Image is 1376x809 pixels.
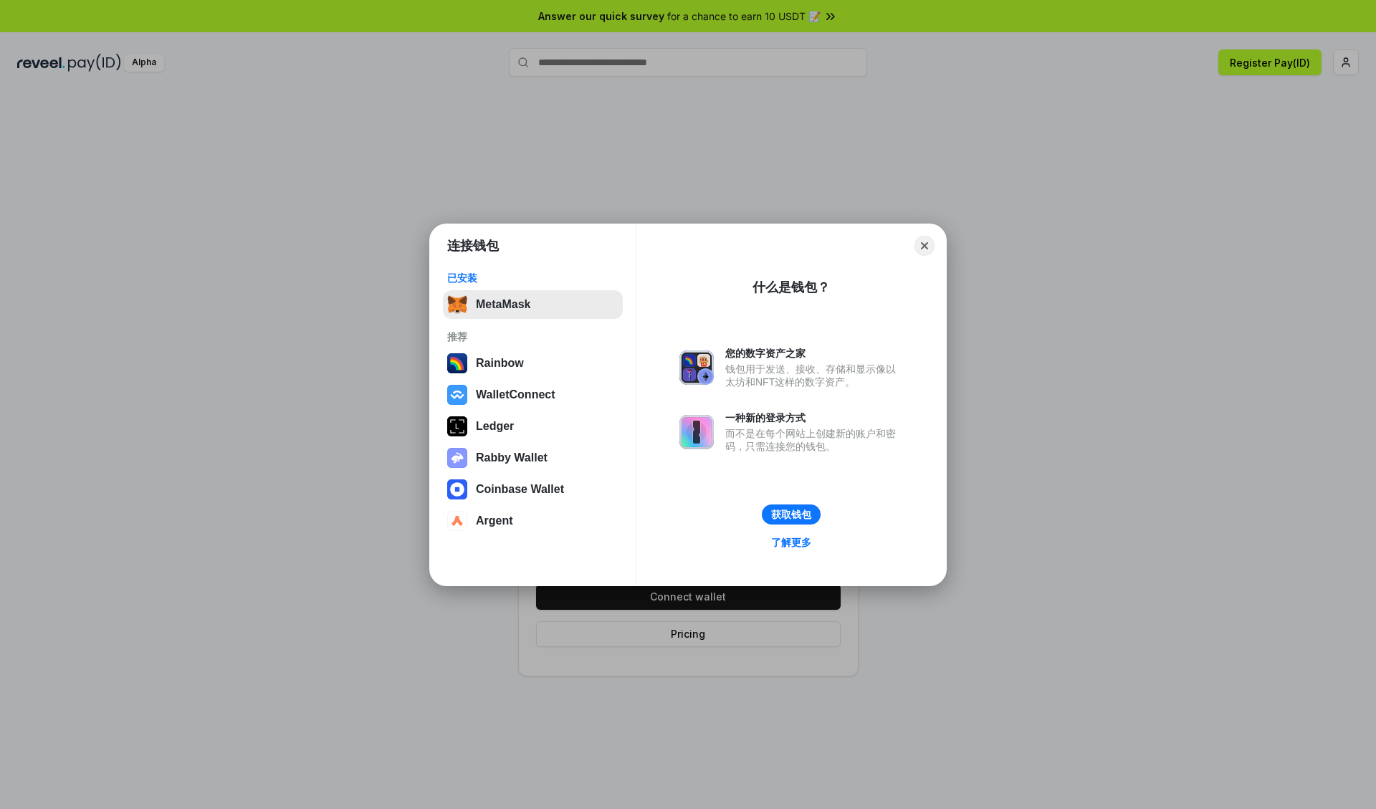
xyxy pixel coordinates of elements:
[679,350,714,385] img: svg+xml,%3Csvg%20xmlns%3D%22http%3A%2F%2Fwww.w3.org%2F2000%2Fsvg%22%20fill%3D%22none%22%20viewBox...
[447,385,467,405] img: svg+xml,%3Csvg%20width%3D%2228%22%20height%3D%2228%22%20viewBox%3D%220%200%2028%2028%22%20fill%3D...
[443,412,623,441] button: Ledger
[447,448,467,468] img: svg+xml,%3Csvg%20xmlns%3D%22http%3A%2F%2Fwww.w3.org%2F2000%2Fsvg%22%20fill%3D%22none%22%20viewBox...
[771,508,811,521] div: 获取钱包
[914,236,935,256] button: Close
[447,511,467,531] img: svg+xml,%3Csvg%20width%3D%2228%22%20height%3D%2228%22%20viewBox%3D%220%200%2028%2028%22%20fill%3D...
[752,279,830,296] div: 什么是钱包？
[771,536,811,549] div: 了解更多
[443,380,623,409] button: WalletConnect
[725,427,903,453] div: 而不是在每个网站上创建新的账户和密码，只需连接您的钱包。
[725,363,903,388] div: 钱包用于发送、接收、存储和显示像以太坊和NFT这样的数字资产。
[447,353,467,373] img: svg+xml,%3Csvg%20width%3D%22120%22%20height%3D%22120%22%20viewBox%3D%220%200%20120%20120%22%20fil...
[447,295,467,315] img: svg+xml,%3Csvg%20fill%3D%22none%22%20height%3D%2233%22%20viewBox%3D%220%200%2035%2033%22%20width%...
[476,420,514,433] div: Ledger
[447,479,467,499] img: svg+xml,%3Csvg%20width%3D%2228%22%20height%3D%2228%22%20viewBox%3D%220%200%2028%2028%22%20fill%3D...
[476,388,555,401] div: WalletConnect
[762,504,821,525] button: 获取钱包
[476,298,530,311] div: MetaMask
[443,349,623,378] button: Rainbow
[443,444,623,472] button: Rabby Wallet
[447,272,618,284] div: 已安装
[476,357,524,370] div: Rainbow
[679,415,714,449] img: svg+xml,%3Csvg%20xmlns%3D%22http%3A%2F%2Fwww.w3.org%2F2000%2Fsvg%22%20fill%3D%22none%22%20viewBox...
[447,330,618,343] div: 推荐
[443,475,623,504] button: Coinbase Wallet
[476,451,548,464] div: Rabby Wallet
[476,483,564,496] div: Coinbase Wallet
[443,290,623,319] button: MetaMask
[447,416,467,436] img: svg+xml,%3Csvg%20xmlns%3D%22http%3A%2F%2Fwww.w3.org%2F2000%2Fsvg%22%20width%3D%2228%22%20height%3...
[476,514,513,527] div: Argent
[725,411,903,424] div: 一种新的登录方式
[447,237,499,254] h1: 连接钱包
[725,347,903,360] div: 您的数字资产之家
[763,533,820,552] a: 了解更多
[443,507,623,535] button: Argent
